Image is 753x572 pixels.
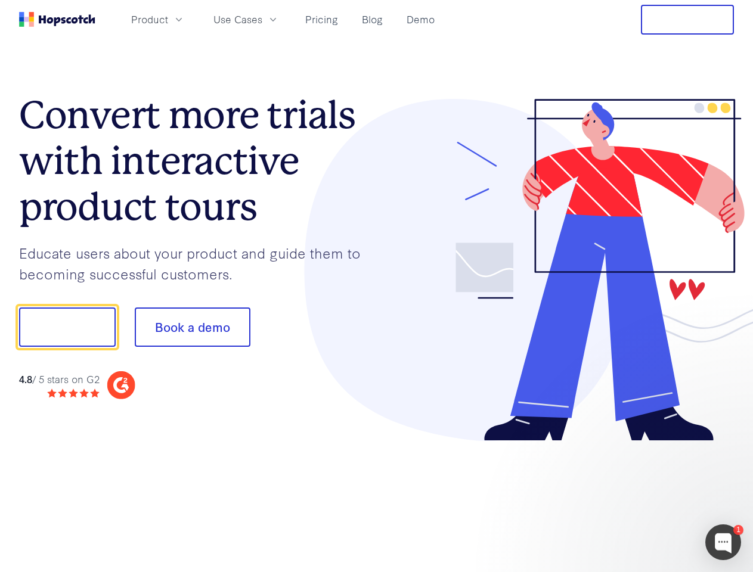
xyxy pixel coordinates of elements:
strong: 4.8 [19,372,32,386]
span: Product [131,12,168,27]
a: Blog [357,10,388,29]
div: 1 [733,525,743,535]
span: Use Cases [213,12,262,27]
h1: Convert more trials with interactive product tours [19,92,377,229]
button: Show me! [19,307,116,347]
a: Home [19,12,95,27]
a: Demo [402,10,439,29]
button: Use Cases [206,10,286,29]
div: / 5 stars on G2 [19,372,100,387]
button: Product [124,10,192,29]
button: Book a demo [135,307,250,347]
button: Free Trial [641,5,734,35]
a: Pricing [300,10,343,29]
p: Educate users about your product and guide them to becoming successful customers. [19,243,377,284]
